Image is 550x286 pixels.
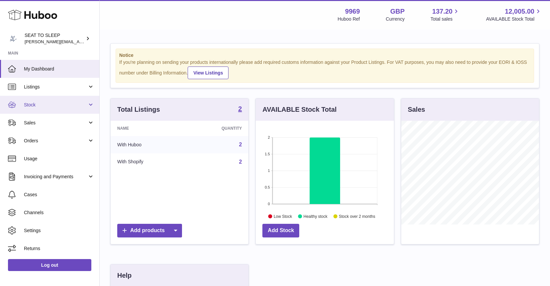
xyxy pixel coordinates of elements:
[119,59,530,79] div: If you're planning on sending your products internationally please add required customs informati...
[338,16,360,22] div: Huboo Ref
[430,16,460,22] span: Total sales
[24,120,87,126] span: Sales
[505,7,534,16] span: 12,005.00
[486,16,542,22] span: AVAILABLE Stock Total
[25,39,133,44] span: [PERSON_NAME][EMAIL_ADDRESS][DOMAIN_NAME]
[24,210,94,216] span: Channels
[239,159,242,165] a: 2
[8,34,18,44] img: amy@seattosleep.co.uk
[486,7,542,22] a: 12,005.00 AVAILABLE Stock Total
[345,7,360,16] strong: 9969
[262,224,299,237] a: Add Stock
[111,121,185,136] th: Name
[432,7,452,16] span: 137.20
[24,174,87,180] span: Invoicing and Payments
[304,214,328,218] text: Healthy stock
[24,156,94,162] span: Usage
[117,105,160,114] h3: Total Listings
[24,84,87,90] span: Listings
[24,192,94,198] span: Cases
[265,185,270,189] text: 0.5
[238,105,242,113] a: 2
[119,52,530,59] strong: Notice
[24,66,94,72] span: My Dashboard
[390,7,405,16] strong: GBP
[268,135,270,139] text: 2
[24,245,94,252] span: Returns
[24,227,94,234] span: Settings
[430,7,460,22] a: 137.20 Total sales
[111,153,185,171] td: With Shopify
[239,142,242,147] a: 2
[24,138,87,144] span: Orders
[238,105,242,112] strong: 2
[268,202,270,206] text: 0
[188,67,229,79] a: View Listings
[408,105,425,114] h3: Sales
[24,102,87,108] span: Stock
[117,224,182,237] a: Add products
[339,214,375,218] text: Stock over 2 months
[185,121,248,136] th: Quantity
[117,271,132,280] h3: Help
[265,152,270,156] text: 1.5
[386,16,405,22] div: Currency
[8,259,91,271] a: Log out
[274,214,292,218] text: Low Stock
[111,136,185,153] td: With Huboo
[262,105,336,114] h3: AVAILABLE Stock Total
[268,169,270,173] text: 1
[25,32,84,45] div: SEAT TO SLEEP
